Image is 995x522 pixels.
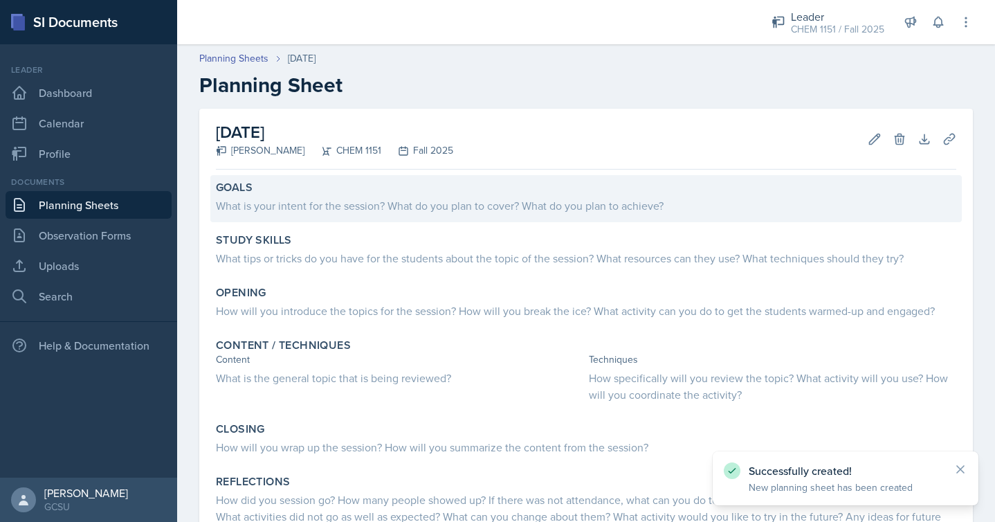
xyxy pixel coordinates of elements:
a: Planning Sheets [6,191,172,219]
div: What tips or tricks do you have for the students about the topic of the session? What resources c... [216,250,956,267]
a: Observation Forms [6,222,172,249]
div: How specifically will you review the topic? What activity will you use? How will you coordinate t... [589,370,956,403]
h2: [DATE] [216,120,453,145]
a: Profile [6,140,172,168]
div: Fall 2025 [381,143,453,158]
div: How will you introduce the topics for the session? How will you break the ice? What activity can ... [216,303,956,319]
div: [PERSON_NAME] [44,486,128,500]
div: Leader [6,64,172,76]
div: CHEM 1151 [304,143,381,158]
label: Closing [216,422,265,436]
p: New planning sheet has been created [749,480,942,494]
div: Help & Documentation [6,332,172,359]
a: Uploads [6,252,172,280]
a: Search [6,282,172,310]
div: CHEM 1151 / Fall 2025 [791,22,884,37]
div: Content [216,352,583,367]
div: GCSU [44,500,128,514]
label: Reflections [216,475,290,489]
label: Opening [216,286,266,300]
div: [DATE] [288,51,316,66]
div: Documents [6,176,172,188]
label: Content / Techniques [216,339,351,352]
label: Goals [216,181,253,195]
a: Calendar [6,109,172,137]
div: What is your intent for the session? What do you plan to cover? What do you plan to achieve? [216,197,956,214]
h2: Planning Sheet [199,73,973,98]
label: Study Skills [216,233,292,247]
div: Leader [791,8,884,25]
div: How will you wrap up the session? How will you summarize the content from the session? [216,439,956,456]
div: What is the general topic that is being reviewed? [216,370,583,386]
div: [PERSON_NAME] [216,143,304,158]
p: Successfully created! [749,464,942,478]
a: Dashboard [6,79,172,107]
div: Techniques [589,352,956,367]
a: Planning Sheets [199,51,268,66]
